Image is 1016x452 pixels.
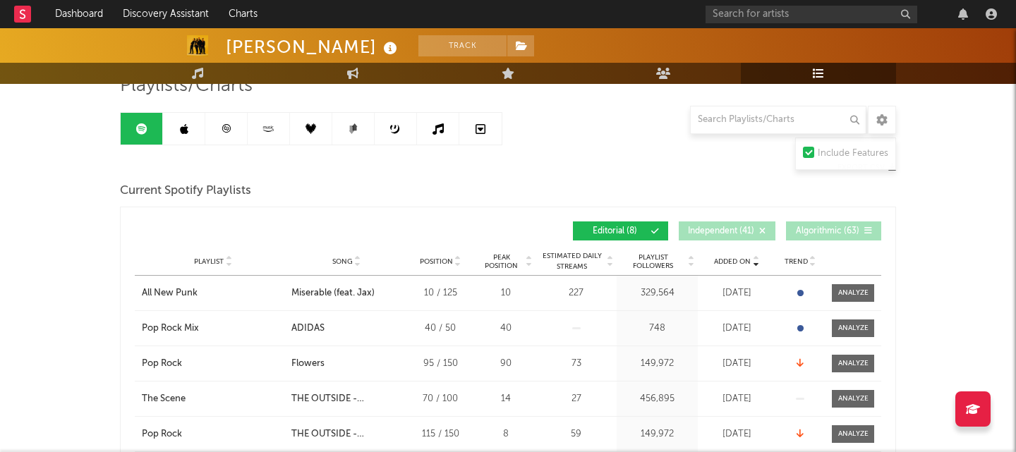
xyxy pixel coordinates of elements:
[409,322,472,336] div: 40 / 50
[120,78,253,94] span: Playlists/Charts
[142,286,284,300] a: All New Punk
[701,286,772,300] div: [DATE]
[539,251,605,272] span: Estimated Daily Streams
[409,427,472,441] div: 115 / 150
[409,286,472,300] div: 10 / 125
[573,221,668,240] button: Editorial(8)
[120,183,251,200] span: Current Spotify Playlists
[479,427,532,441] div: 8
[479,286,532,300] div: 10
[194,257,224,266] span: Playlist
[291,357,325,371] div: Flowers
[620,286,694,300] div: 329,564
[539,286,613,300] div: 227
[479,253,524,270] span: Peak Position
[332,257,353,266] span: Song
[142,322,199,336] div: Pop Rock Mix
[620,427,694,441] div: 149,972
[539,392,613,406] div: 27
[786,221,881,240] button: Algorithmic(63)
[582,227,647,236] span: Editorial ( 8 )
[142,392,284,406] a: The Scene
[688,227,754,236] span: Independent ( 41 )
[291,322,325,336] div: ADIDAS
[142,427,284,441] a: Pop Rock
[701,357,772,371] div: [DATE]
[679,221,775,240] button: Independent(41)
[706,6,917,23] input: Search for artists
[409,392,472,406] div: 70 / 100
[690,106,866,134] input: Search Playlists/Charts
[409,357,472,371] div: 95 / 150
[291,392,401,406] div: THE OUTSIDE - OUTSIDERS VERSION
[701,427,772,441] div: [DATE]
[620,357,694,371] div: 149,972
[539,357,613,371] div: 73
[142,357,284,371] a: Pop Rock
[620,392,694,406] div: 456,895
[701,392,772,406] div: [DATE]
[291,286,375,300] div: Miserable (feat. Jax)
[818,145,888,162] div: Include Features
[714,257,751,266] span: Added On
[785,257,808,266] span: Trend
[479,357,532,371] div: 90
[539,427,613,441] div: 59
[142,286,198,300] div: All New Punk
[291,427,401,441] div: THE OUTSIDE - OUTSIDERS VERSION
[418,35,507,56] button: Track
[142,357,182,371] div: Pop Rock
[620,322,694,336] div: 748
[795,227,860,236] span: Algorithmic ( 63 )
[226,35,401,59] div: [PERSON_NAME]
[620,253,686,270] span: Playlist Followers
[142,427,182,441] div: Pop Rock
[479,392,532,406] div: 14
[142,322,284,336] a: Pop Rock Mix
[701,322,772,336] div: [DATE]
[420,257,453,266] span: Position
[142,392,186,406] div: The Scene
[479,322,532,336] div: 40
